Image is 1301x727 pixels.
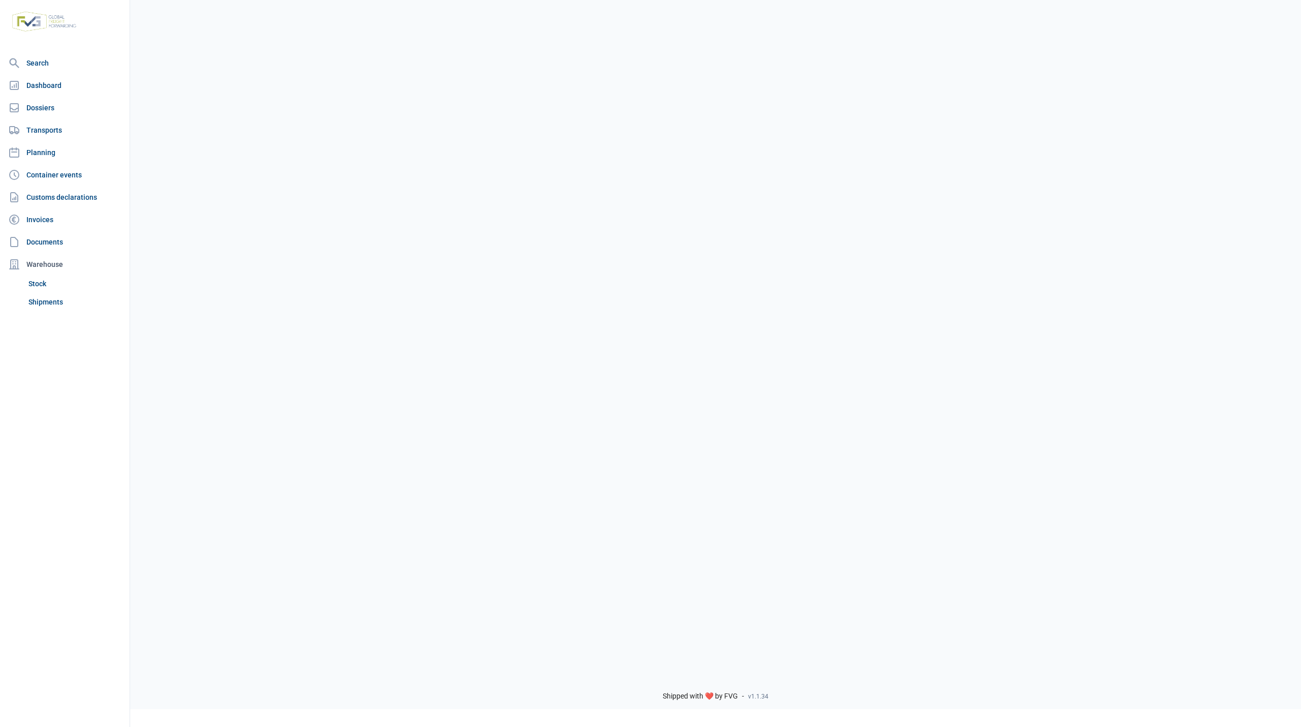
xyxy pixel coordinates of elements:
span: Shipped with ❤️ by FVG [663,692,738,701]
a: Dashboard [4,75,126,96]
img: FVG - Global freight forwarding [8,8,80,36]
span: v1.1.34 [748,692,768,701]
a: Stock [24,275,126,293]
a: Dossiers [4,98,126,118]
a: Shipments [24,293,126,311]
a: Documents [4,232,126,252]
span: - [742,692,744,701]
div: Warehouse [4,254,126,275]
a: Transports [4,120,126,140]
a: Container events [4,165,126,185]
a: Planning [4,142,126,163]
a: Search [4,53,126,73]
a: Customs declarations [4,187,126,207]
a: Invoices [4,209,126,230]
